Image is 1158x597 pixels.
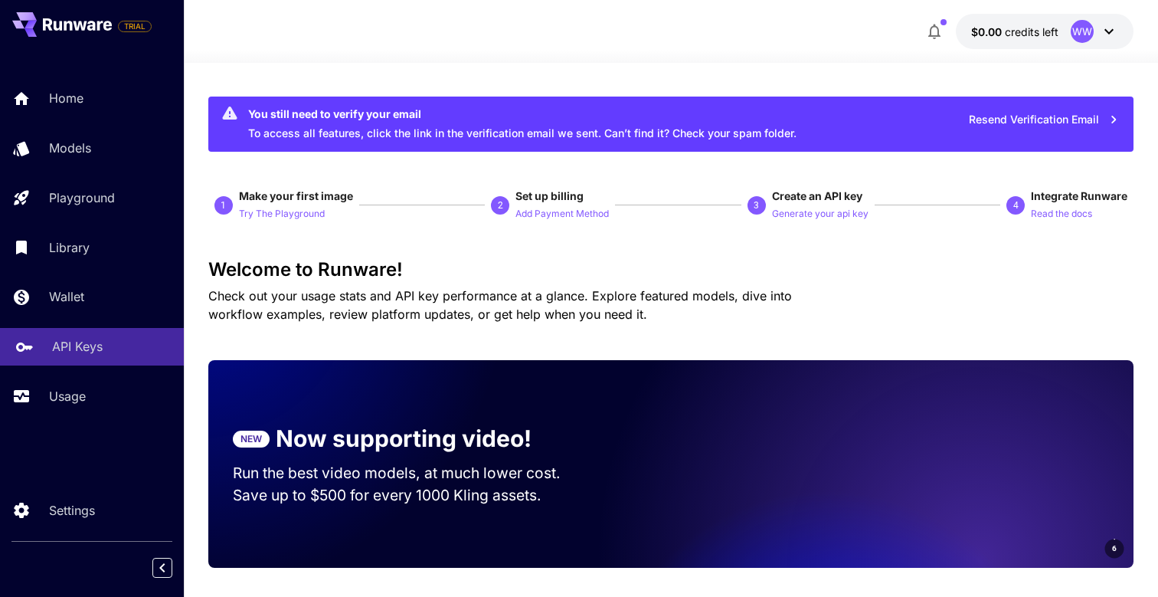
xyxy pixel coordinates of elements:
[772,204,869,222] button: Generate your api key
[118,17,152,35] span: Add your payment card to enable full platform functionality.
[1031,204,1092,222] button: Read the docs
[239,207,325,221] p: Try The Playground
[208,288,792,322] span: Check out your usage stats and API key performance at a glance. Explore featured models, dive int...
[240,432,262,446] p: NEW
[49,89,83,107] p: Home
[1071,20,1094,43] div: WW
[515,204,609,222] button: Add Payment Method
[49,238,90,257] p: Library
[239,189,353,202] span: Make your first image
[754,198,759,212] p: 3
[49,387,86,405] p: Usage
[239,204,325,222] button: Try The Playground
[1013,198,1019,212] p: 4
[276,422,532,456] p: Now supporting video!
[498,198,503,212] p: 2
[52,337,103,356] p: API Keys
[49,501,95,520] p: Settings
[164,554,184,582] div: Collapse sidebar
[233,484,590,507] p: Save up to $500 for every 1000 Kling assets.
[971,24,1058,40] div: $0.00
[152,558,172,578] button: Collapse sidebar
[248,106,797,122] div: You still need to verify your email
[1031,207,1092,221] p: Read the docs
[956,14,1133,49] button: $0.00WW
[515,189,584,202] span: Set up billing
[221,198,226,212] p: 1
[208,259,1133,280] h3: Welcome to Runware!
[1031,189,1127,202] span: Integrate Runware
[49,139,91,157] p: Models
[119,21,151,32] span: TRIAL
[49,189,115,207] p: Playground
[772,189,862,202] span: Create an API key
[515,207,609,221] p: Add Payment Method
[233,462,590,484] p: Run the best video models, at much lower cost.
[772,207,869,221] p: Generate your api key
[1112,543,1117,554] span: 6
[960,104,1127,136] button: Resend Verification Email
[248,101,797,147] div: To access all features, click the link in the verification email we sent. Can’t find it? Check yo...
[1005,25,1058,38] span: credits left
[49,287,84,306] p: Wallet
[971,25,1005,38] span: $0.00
